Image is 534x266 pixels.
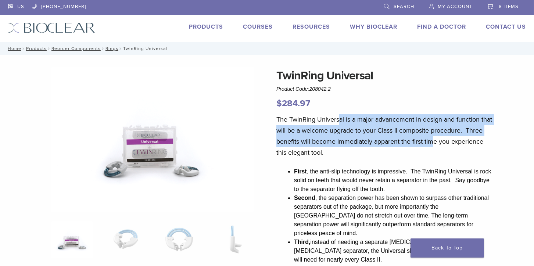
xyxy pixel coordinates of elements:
[294,195,315,201] strong: Second
[294,239,310,245] strong: Third,
[118,47,123,50] span: /
[101,47,105,50] span: /
[8,22,95,33] img: Bioclear
[411,238,484,258] a: Back To Top
[158,221,200,258] img: TwinRing Universal - Image 3
[276,98,282,109] span: $
[211,221,254,258] img: TwinRing Universal - Image 4
[394,4,415,10] span: Search
[417,23,466,30] a: Find A Doctor
[276,114,492,158] p: The TwinRing Universal is a major advancement in design and function that will be a welcome upgra...
[294,194,492,238] li: , the separation power has been shown to surpass other traditional separators out of the package,...
[350,23,398,30] a: Why Bioclear
[104,221,147,258] img: TwinRing Universal - Image 2
[276,86,331,92] span: Product Code:
[51,46,101,51] a: Reorder Components
[499,4,519,10] span: 8 items
[189,23,223,30] a: Products
[438,4,473,10] span: My Account
[6,46,21,51] a: Home
[276,67,492,85] h1: TwinRing Universal
[276,98,310,109] bdi: 284.97
[3,42,532,55] nav: TwinRing Universal
[293,23,330,30] a: Resources
[486,23,526,30] a: Contact Us
[47,47,51,50] span: /
[294,168,307,175] strong: First
[105,46,118,51] a: Rings
[294,238,492,264] li: instead of needing a separate [MEDICAL_DATA] and [MEDICAL_DATA] separator, the Universal should t...
[21,47,26,50] span: /
[243,23,273,30] a: Courses
[294,167,492,194] li: , the anti-slip technology is impressive. The TwinRing Universal is rock solid on teeth that woul...
[26,46,47,51] a: Products
[309,86,331,92] span: 208042.2
[51,221,93,258] img: 208042.2-324x324.png
[51,67,254,212] img: 208042.2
